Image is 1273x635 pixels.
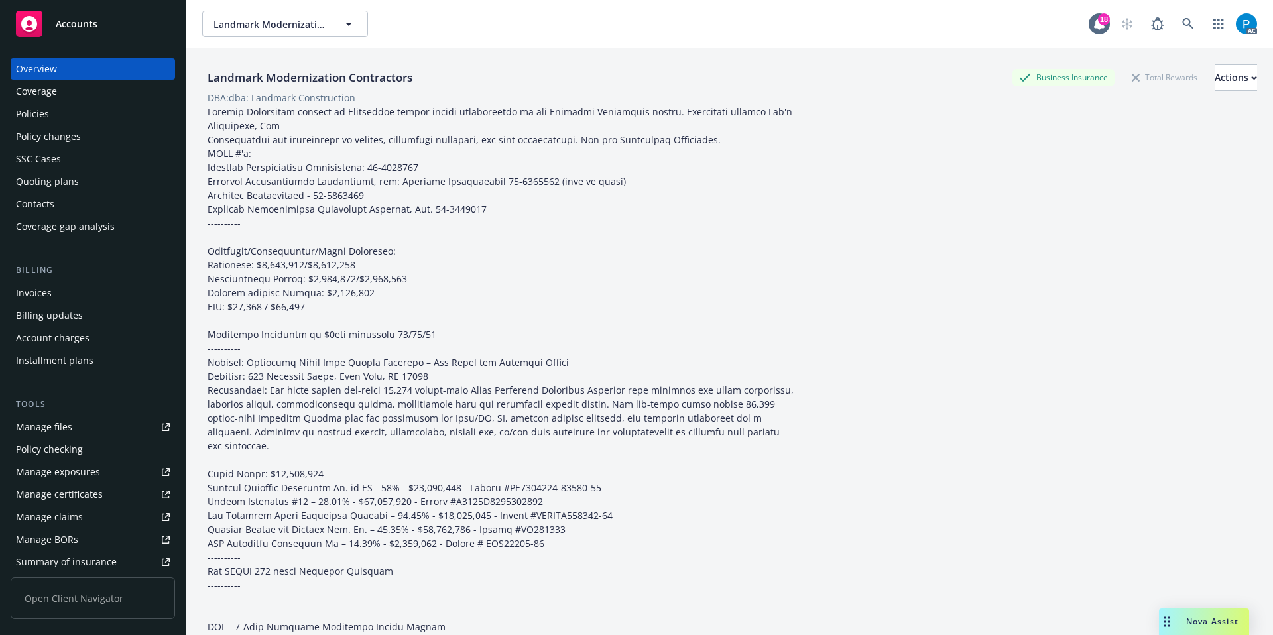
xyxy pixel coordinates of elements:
div: Actions [1215,65,1257,90]
div: Policy checking [16,439,83,460]
a: Policy changes [11,126,175,147]
div: Total Rewards [1125,69,1204,86]
div: Manage files [16,416,72,437]
a: Policies [11,103,175,125]
div: Billing [11,264,175,277]
a: Manage BORs [11,529,175,550]
a: Manage files [11,416,175,437]
a: SSC Cases [11,148,175,170]
a: Coverage gap analysis [11,216,175,237]
div: Policy changes [16,126,81,147]
div: Overview [16,58,57,80]
div: Account charges [16,327,90,349]
button: Actions [1215,64,1257,91]
img: photo [1236,13,1257,34]
div: DBA: dba: Landmark Construction [208,91,355,105]
button: Nova Assist [1159,608,1249,635]
a: Switch app [1205,11,1232,37]
a: Policy checking [11,439,175,460]
a: Manage claims [11,506,175,528]
a: Search [1175,11,1201,37]
a: Overview [11,58,175,80]
div: Tools [11,398,175,411]
div: Billing updates [16,305,83,326]
span: Accounts [56,19,97,29]
a: Invoices [11,282,175,304]
div: Installment plans [16,350,93,371]
div: Invoices [16,282,52,304]
span: Nova Assist [1186,616,1239,627]
div: Coverage [16,81,57,102]
div: Drag to move [1159,608,1176,635]
span: Open Client Navigator [11,577,175,619]
a: Summary of insurance [11,551,175,573]
div: Summary of insurance [16,551,117,573]
a: Account charges [11,327,175,349]
a: Installment plans [11,350,175,371]
div: Policies [16,103,49,125]
div: Manage certificates [16,484,103,505]
a: Manage certificates [11,484,175,505]
a: Quoting plans [11,171,175,192]
div: Manage BORs [16,529,78,550]
div: Manage exposures [16,461,100,483]
button: Landmark Modernization Contractors [202,11,368,37]
div: Quoting plans [16,171,79,192]
div: Manage claims [16,506,83,528]
a: Start snowing [1114,11,1140,37]
div: 18 [1098,13,1110,25]
a: Coverage [11,81,175,102]
div: Coverage gap analysis [16,216,115,237]
a: Manage exposures [11,461,175,483]
a: Billing updates [11,305,175,326]
div: Contacts [16,194,54,215]
span: Landmark Modernization Contractors [213,17,328,31]
a: Accounts [11,5,175,42]
div: Landmark Modernization Contractors [202,69,418,86]
div: Business Insurance [1012,69,1115,86]
div: SSC Cases [16,148,61,170]
a: Report a Bug [1144,11,1171,37]
a: Contacts [11,194,175,215]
